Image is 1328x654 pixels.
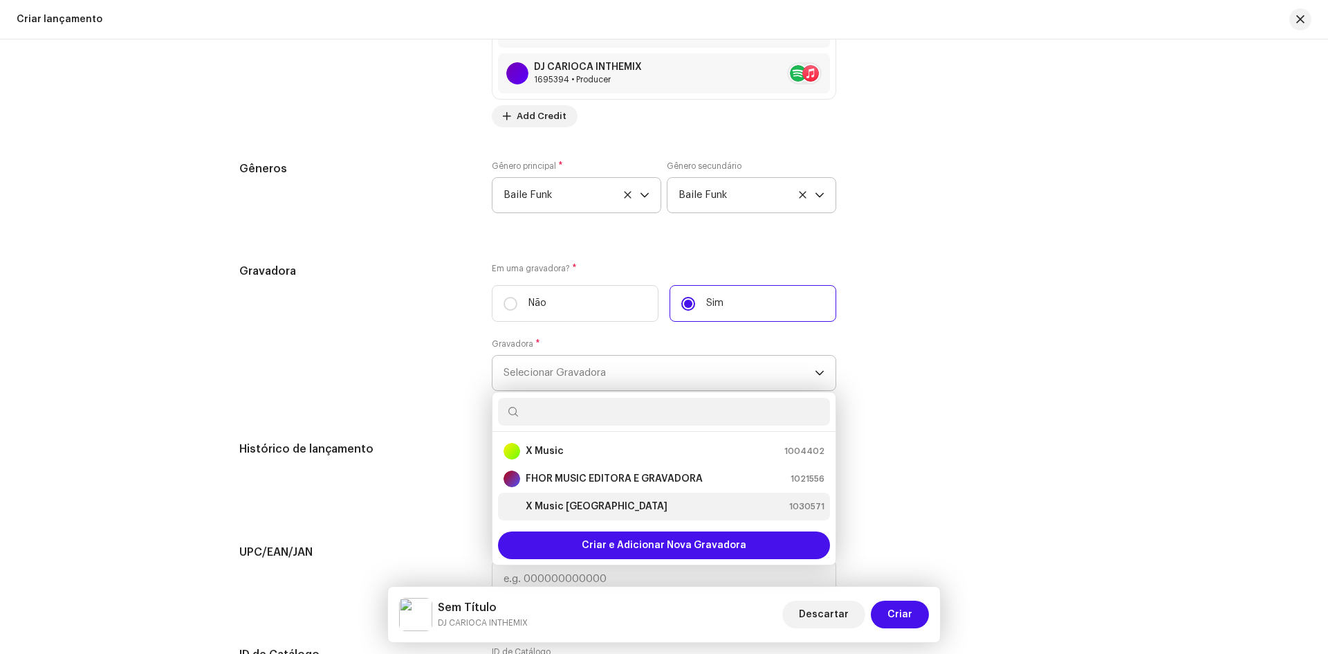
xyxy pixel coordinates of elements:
[239,263,470,280] h5: Gravadora
[526,444,564,458] strong: X Music
[679,178,815,212] span: Baile Funk
[667,161,741,172] label: Gênero secundário
[239,161,470,177] h5: Gêneros
[791,472,824,486] small: 1021556
[492,105,578,127] button: Add Credit
[492,161,563,172] label: Gênero principal
[534,62,642,73] div: DJ CARIOCA INTHEMIX
[887,601,912,628] span: Criar
[782,601,865,628] button: Descartar
[815,356,824,390] div: dropdown trigger
[534,74,642,85] div: Producer
[492,338,540,349] label: Gravadora
[784,444,824,458] small: 1004402
[517,102,566,130] span: Add Credit
[504,356,815,390] span: Selecionar Gravadora
[399,598,432,631] img: 4a95b7c6-fb84-4db5-95a9-b80f14f8ae4c
[504,178,640,212] span: Baile Funk
[239,441,470,457] h5: Histórico de lançamento
[498,437,830,465] li: X Music
[492,263,836,274] label: Em uma gravadora?
[789,500,824,514] small: 1030571
[528,296,546,311] p: Não
[504,498,520,515] img: 1acc3aa1-1ce2-45ac-9424-89a1baf97c8b
[799,601,849,628] span: Descartar
[492,561,836,597] input: e.g. 000000000000
[498,493,830,520] li: X Music Brasil
[871,601,929,628] button: Criar
[438,599,528,616] h5: Sem Título
[526,500,667,514] strong: X Music [GEOGRAPHIC_DATA]
[706,296,723,311] p: Sim
[815,178,824,212] div: dropdown trigger
[582,532,746,559] span: Criar e Adicionar Nova Gravadora
[438,616,528,630] small: Sem Título
[640,178,649,212] div: dropdown trigger
[239,544,470,561] h5: UPC/EAN/JAN
[492,432,836,526] ul: Option List
[526,472,703,486] strong: FHOR MUSIC EDITORA E GRAVADORA
[498,465,830,493] li: FHOR MUSIC EDITORA E GRAVADORA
